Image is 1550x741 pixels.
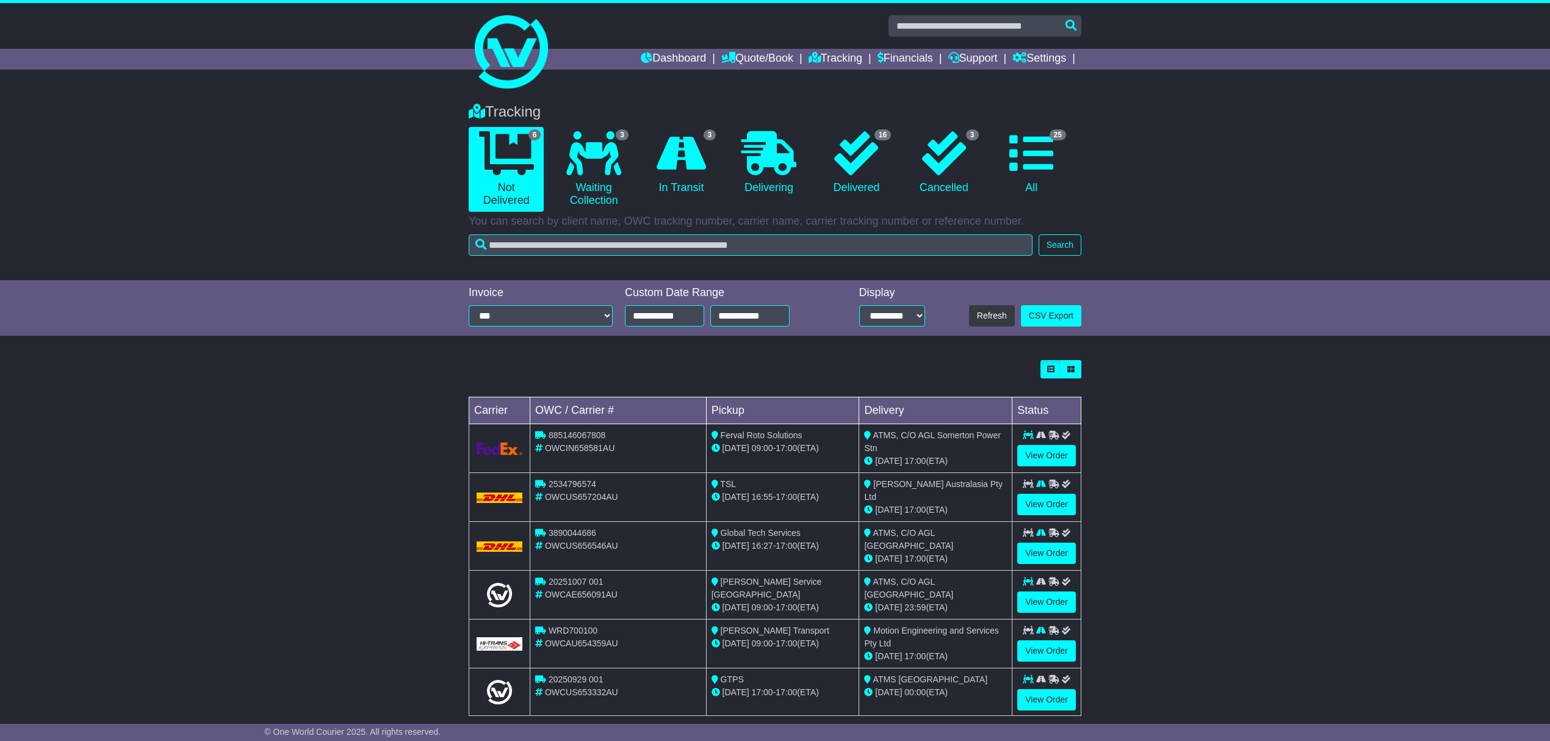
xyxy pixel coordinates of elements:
[776,602,797,612] span: 17:00
[712,637,854,650] div: - (ETA)
[864,528,953,551] span: ATMS, C/O AGL [GEOGRAPHIC_DATA]
[264,727,441,737] span: © One World Courier 2025. All rights reserved.
[1021,305,1081,327] a: CSV Export
[545,541,618,551] span: OWCUS656546AU
[549,430,605,440] span: 885146067808
[873,674,987,684] span: ATMS [GEOGRAPHIC_DATA]
[752,492,773,502] span: 16:55
[616,129,629,140] span: 3
[859,397,1012,424] td: Delivery
[776,443,797,453] span: 17:00
[904,602,926,612] span: 23:59
[864,601,1007,614] div: (ETA)
[723,687,749,697] span: [DATE]
[723,492,749,502] span: [DATE]
[1017,543,1076,564] a: View Order
[752,602,773,612] span: 09:00
[721,528,801,538] span: Global Tech Services
[864,552,1007,565] div: (ETA)
[1012,397,1081,424] td: Status
[712,491,854,504] div: - (ETA)
[776,541,797,551] span: 17:00
[776,638,797,648] span: 17:00
[864,504,1007,516] div: (ETA)
[477,493,522,502] img: DHL.png
[712,442,854,455] div: - (ETA)
[712,540,854,552] div: - (ETA)
[641,49,706,70] a: Dashboard
[1039,234,1081,256] button: Search
[752,541,773,551] span: 16:27
[469,215,1081,228] p: You can search by client name, OWC tracking number, carrier name, carrier tracking number or refe...
[904,651,926,661] span: 17:00
[875,687,902,697] span: [DATE]
[864,455,1007,468] div: (ETA)
[721,430,802,440] span: Ferval Roto Solutions
[712,601,854,614] div: - (ETA)
[721,49,793,70] a: Quote/Book
[809,49,862,70] a: Tracking
[723,443,749,453] span: [DATE]
[1017,640,1076,662] a: View Order
[545,638,618,648] span: OWCAU654359AU
[545,443,615,453] span: OWCIN658581AU
[966,129,979,140] span: 3
[549,528,596,538] span: 3890044686
[549,577,604,587] span: 20251007 001
[545,590,618,599] span: OWCAE656091AU
[864,577,953,599] span: ATMS, C/O AGL [GEOGRAPHIC_DATA]
[625,286,821,300] div: Custom Date Range
[906,127,981,199] a: 3 Cancelled
[1017,591,1076,613] a: View Order
[864,430,1000,453] span: ATMS, C/O AGL Somerton Power Stn
[875,651,902,661] span: [DATE]
[1017,689,1076,710] a: View Order
[864,686,1007,699] div: (ETA)
[706,397,859,424] td: Pickup
[904,456,926,466] span: 17:00
[731,127,806,199] a: Delivering
[752,638,773,648] span: 09:00
[875,602,902,612] span: [DATE]
[994,127,1069,199] a: 25 All
[864,650,1007,663] div: (ETA)
[528,129,541,140] span: 6
[723,541,749,551] span: [DATE]
[723,638,749,648] span: [DATE]
[1050,129,1066,140] span: 25
[721,626,829,635] span: [PERSON_NAME] Transport
[644,127,719,199] a: 3 In Transit
[545,492,618,502] span: OWCUS657204AU
[752,687,773,697] span: 17:00
[864,626,998,648] span: Motion Engineering and Services Pty Ltd
[469,286,613,300] div: Invoice
[875,456,902,466] span: [DATE]
[549,479,596,489] span: 2534796574
[1017,445,1076,466] a: View Order
[904,687,926,697] span: 00:00
[752,443,773,453] span: 09:00
[463,103,1087,121] div: Tracking
[545,687,618,697] span: OWCUS653332AU
[969,305,1015,327] button: Refresh
[776,687,797,697] span: 17:00
[477,541,522,551] img: DHL.png
[549,626,597,635] span: WRD700100
[487,583,511,607] img: Light
[1012,49,1066,70] a: Settings
[469,397,530,424] td: Carrier
[549,674,604,684] span: 20250929 001
[487,680,511,704] img: Light
[948,49,998,70] a: Support
[864,479,1003,502] span: [PERSON_NAME] Australasia Pty Ltd
[530,397,707,424] td: OWC / Carrier #
[712,686,854,699] div: - (ETA)
[878,49,933,70] a: Financials
[723,602,749,612] span: [DATE]
[904,554,926,563] span: 17:00
[704,129,716,140] span: 3
[721,674,744,684] span: GTPS
[776,492,797,502] span: 17:00
[469,127,544,212] a: 6 Not Delivered
[875,505,902,515] span: [DATE]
